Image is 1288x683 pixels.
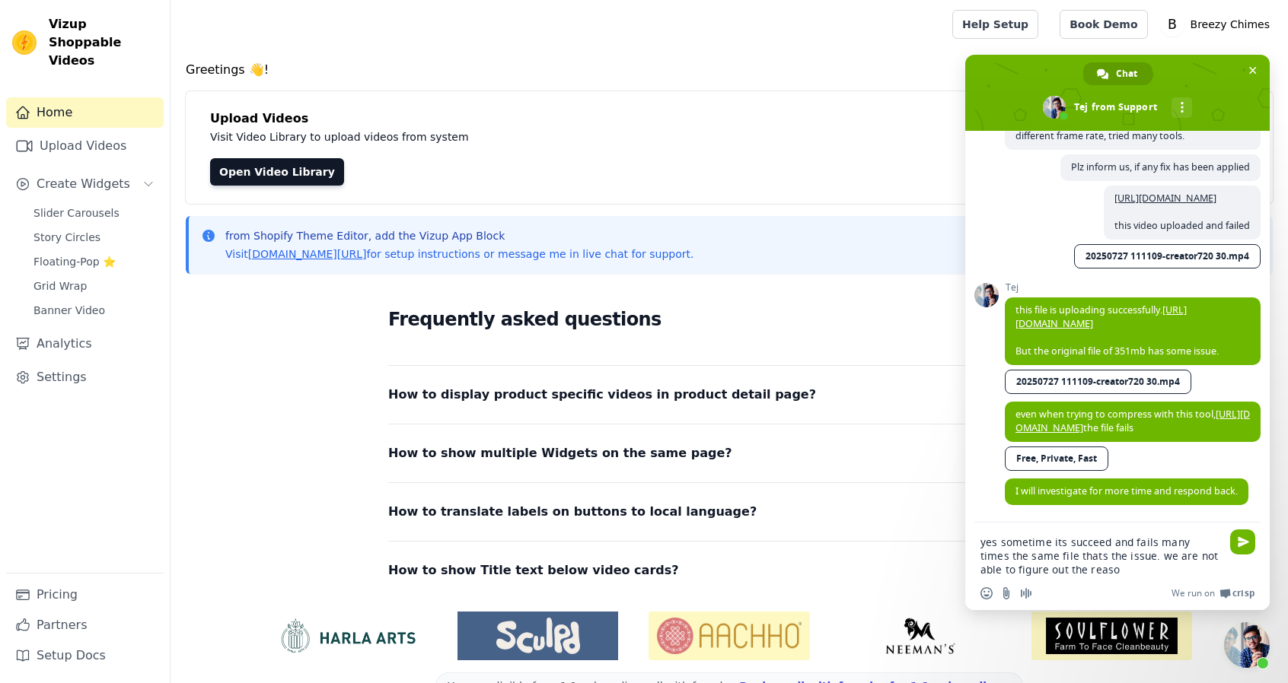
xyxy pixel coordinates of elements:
[840,618,1001,654] img: Neeman's
[24,275,164,297] a: Grid Wrap
[225,246,693,262] p: Visit for setup instructions or message me in live chat for support.
[37,175,130,193] span: Create Widgets
[24,202,164,224] a: Slider Carousels
[12,30,37,55] img: Vizup
[225,228,693,243] p: from Shopify Theme Editor, add the Vizup App Block
[980,535,1221,577] textarea: Compose your message...
[1172,587,1215,599] span: We run on
[1230,529,1255,554] span: Send
[388,384,1070,405] button: How to display product specific videos in product detail page?
[1172,97,1192,118] div: More channels
[388,501,1070,523] button: How to translate labels on buttons to local language?
[1160,11,1276,38] button: B Breezy Chimes
[1031,612,1192,660] img: Soulflower
[24,300,164,321] a: Banner Video
[1184,11,1276,38] p: Breezy Chimes
[6,610,164,640] a: Partners
[388,501,757,523] span: How to translate labels on buttons to local language?
[6,362,164,392] a: Settings
[186,61,1273,79] h4: Greetings 👋!
[1114,192,1216,205] a: [URL][DOMAIN_NAME]
[1015,303,1219,357] span: this file is uploading successfully. But the original file of 351mb has some issue.
[1172,587,1255,599] a: We run onCrisp
[210,158,344,186] a: Open Video Library
[266,618,427,654] img: HarlaArts
[1005,446,1108,471] a: Free, Private, Fast
[1060,10,1147,39] a: Book Demo
[1015,484,1238,497] span: I will investigate for more time and respond back.
[1005,282,1261,293] span: Tej
[248,248,367,260] a: [DOMAIN_NAME][URL]
[6,640,164,671] a: Setup Docs
[388,443,1070,464] button: How to show multiple Widgets on the same page?
[6,580,164,610] a: Pricing
[33,254,116,269] span: Floating-Pop ⭐
[33,230,100,245] span: Story Circles
[388,443,732,464] span: How to show multiple Widgets on the same page?
[388,560,679,581] span: How to show Title text below video cards?
[33,205,120,221] span: Slider Carousels
[649,612,809,660] img: Aachho
[1083,62,1153,85] div: Chat
[1015,408,1250,434] a: [URL][DOMAIN_NAME]
[210,128,892,146] p: Visit Video Library to upload videos from system
[6,329,164,359] a: Analytics
[1116,62,1137,85] span: Chat
[1224,622,1270,668] div: Close chat
[210,110,1248,128] h4: Upload Videos
[388,304,1070,335] h2: Frequently asked questions
[24,251,164,272] a: Floating-Pop ⭐
[1000,587,1012,599] span: Send a file
[1168,17,1177,32] text: B
[457,618,618,654] img: Sculpd US
[388,560,1070,581] button: How to show Title text below video cards?
[1114,192,1250,232] span: this video uploaded and failed
[1015,303,1187,330] a: [URL][DOMAIN_NAME]
[49,15,158,70] span: Vizup Shoppable Videos
[24,227,164,248] a: Story Circles
[6,97,164,128] a: Home
[1005,370,1191,394] a: 20250727 111109-creator720 30.mp4
[388,384,816,405] span: How to display product specific videos in product detail page?
[33,303,105,318] span: Banner Video
[1245,62,1261,78] span: Close chat
[1015,408,1250,434] span: even when trying to compress with this tool, the file fails
[1071,160,1250,173] span: Plz inform us, if any fix has been applied
[1232,587,1255,599] span: Crisp
[952,10,1038,39] a: Help Setup
[33,278,87,294] span: Grid Wrap
[980,587,993,599] span: Insert an emoji
[6,131,164,161] a: Upload Videos
[6,169,164,199] button: Create Widgets
[1074,244,1261,268] a: 20250727 111109-creator720 30.mp4
[1020,587,1032,599] span: Audio message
